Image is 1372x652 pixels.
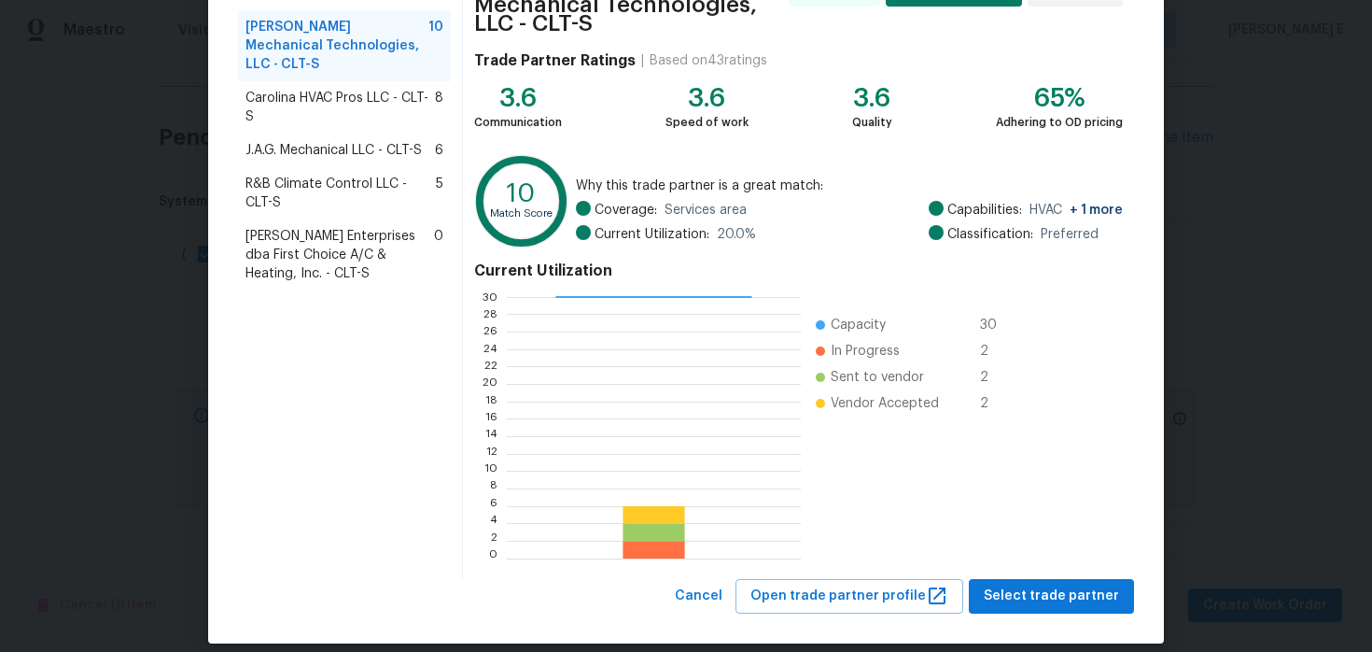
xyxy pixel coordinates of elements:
[245,18,428,74] span: [PERSON_NAME] Mechanical Technologies, LLC - CLT-S
[852,89,892,107] div: 3.6
[1041,225,1099,244] span: Preferred
[474,262,1123,280] h4: Current Utilization
[984,585,1119,608] span: Select trade partner
[245,89,435,126] span: Carolina HVAC Pros LLC - CLT-S
[489,553,497,564] text: 0
[969,579,1134,614] button: Select trade partner
[474,89,562,107] div: 3.6
[576,177,1123,195] span: Why this trade partner is a great match:
[485,396,497,407] text: 18
[595,201,657,220] span: Coverage:
[428,18,443,74] span: 10
[831,394,939,413] span: Vendor Accepted
[636,51,650,70] div: |
[996,113,1123,132] div: Adhering to OD pricing
[484,465,497,476] text: 10
[486,448,497,460] text: 12
[245,175,436,212] span: R&B Climate Control LLC - CLT-S
[490,501,497,512] text: 6
[980,342,1010,361] span: 2
[474,113,562,132] div: Communication
[1070,204,1123,217] span: + 1 more
[483,291,497,303] text: 30
[484,361,497,372] text: 22
[485,431,497,442] text: 14
[1029,201,1123,220] span: HVAC
[507,180,536,206] text: 10
[831,368,924,387] span: Sent to vendor
[831,316,886,334] span: Capacity
[947,201,1022,220] span: Capabilities:
[245,227,434,283] span: [PERSON_NAME] Enterprises dba First Choice A/C & Heating, Inc. - CLT-S
[434,227,443,283] span: 0
[436,175,443,212] span: 5
[435,141,443,160] span: 6
[675,585,722,608] span: Cancel
[980,316,1010,334] span: 30
[483,344,497,355] text: 24
[980,368,1010,387] span: 2
[750,585,948,608] span: Open trade partner profile
[717,225,756,244] span: 20.0 %
[485,413,497,424] text: 16
[996,89,1123,107] div: 65%
[947,225,1033,244] span: Classification:
[665,201,747,220] span: Services area
[474,51,636,70] h4: Trade Partner Ratings
[831,342,900,361] span: In Progress
[852,113,892,132] div: Quality
[483,326,497,337] text: 26
[490,208,553,219] text: Match Score
[595,225,709,244] span: Current Utilization:
[667,579,730,614] button: Cancel
[650,51,767,70] div: Based on 43 ratings
[735,579,963,614] button: Open trade partner profile
[665,89,749,107] div: 3.6
[483,308,497,319] text: 28
[980,394,1010,413] span: 2
[435,89,443,126] span: 8
[490,483,497,494] text: 8
[490,517,497,529] text: 4
[665,113,749,132] div: Speed of work
[245,141,422,160] span: J.A.G. Mechanical LLC - CLT-S
[483,378,497,390] text: 20
[491,535,497,546] text: 2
